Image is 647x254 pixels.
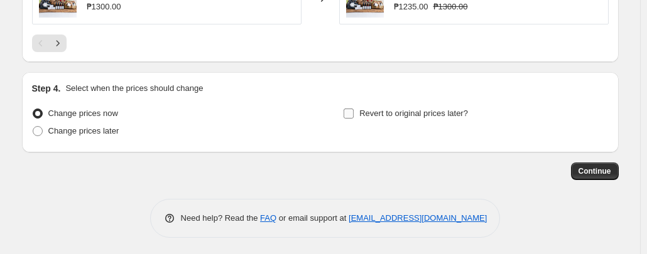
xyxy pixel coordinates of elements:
strike: ₱1300.00 [433,1,468,13]
h2: Step 4. [32,82,61,95]
a: FAQ [260,213,276,223]
span: or email support at [276,213,349,223]
div: ₱1235.00 [394,1,428,13]
button: Next [49,34,67,52]
div: ₱1300.00 [87,1,121,13]
a: [EMAIL_ADDRESS][DOMAIN_NAME] [349,213,487,223]
p: Select when the prices should change [65,82,203,95]
span: Revert to original prices later? [359,108,468,118]
span: Change prices now [48,108,118,118]
span: Need help? Read the [181,213,261,223]
span: Continue [579,166,611,176]
span: Change prices later [48,126,119,135]
nav: Pagination [32,34,67,52]
button: Continue [571,162,619,180]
